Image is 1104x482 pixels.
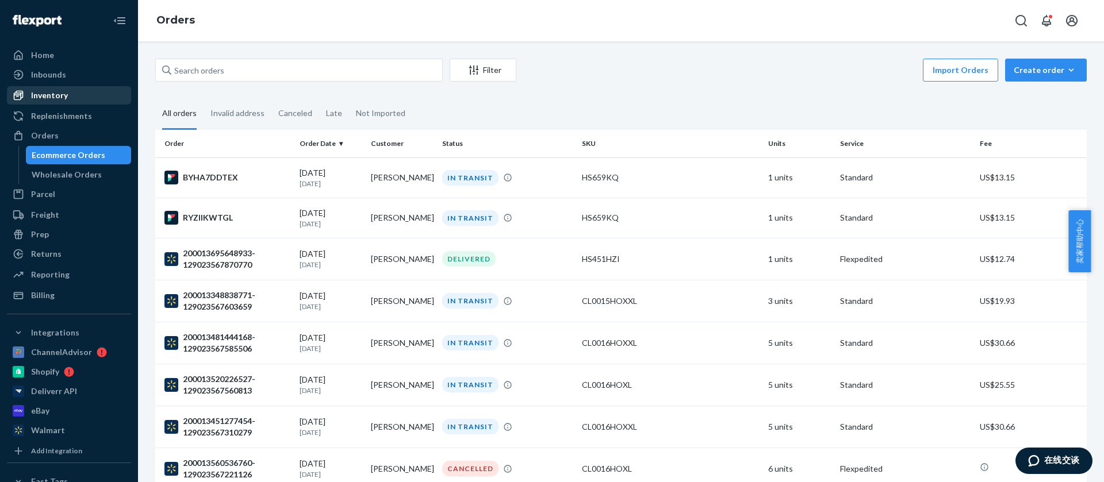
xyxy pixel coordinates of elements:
[300,469,362,479] p: [DATE]
[7,363,131,381] a: Shopify
[438,130,577,157] th: Status
[300,219,362,229] p: [DATE]
[164,415,290,438] div: 200013451277454-129023567310279
[975,322,1087,364] td: US$30.66
[840,379,971,391] p: Standard
[300,374,362,395] div: [DATE]
[1068,210,1091,272] button: 卖家帮助中心
[1015,448,1092,476] iframe: 打开一个小组件，您可以在其中与我们的一个专员进行在线交谈
[442,210,499,226] div: IN TRANSIT
[300,416,362,437] div: [DATE]
[155,130,295,157] th: Order
[840,463,971,475] p: Flexpedited
[450,59,516,82] button: Filter
[764,364,835,406] td: 5 units
[7,225,131,244] a: Prep
[155,59,443,82] input: Search orders
[975,157,1087,198] td: US$13.15
[7,46,131,64] a: Home
[366,364,438,406] td: [PERSON_NAME]
[7,343,131,361] a: ChannelAdvisor
[7,382,131,400] a: Deliverr API
[31,229,49,240] div: Prep
[31,290,55,301] div: Billing
[164,457,290,480] div: 200013560536760-129023567221126
[295,130,366,157] th: Order Date
[164,248,290,271] div: 200013695648933-129023567870770
[210,98,264,128] div: Invalid address
[164,331,290,354] div: 200013481444168-129023567585506
[31,90,68,101] div: Inventory
[442,419,499,434] div: IN TRANSIT
[31,405,49,417] div: eBay
[7,206,131,224] a: Freight
[442,170,499,186] div: IN TRANSIT
[764,280,835,322] td: 3 units
[923,59,998,82] button: Import Orders
[31,327,79,338] div: Integrations
[31,248,62,260] div: Returns
[31,446,82,456] div: Add Integration
[582,463,759,475] div: CL0016HOXL
[840,212,971,223] p: Standard
[278,98,312,128] div: Canceled
[442,461,499,476] div: CANCELLED
[582,212,759,223] div: HS659KQ
[32,149,105,161] div: Ecommerce Orders
[31,385,77,397] div: Deliverr API
[300,167,362,188] div: [DATE]
[835,130,975,157] th: Service
[326,98,342,128] div: Late
[300,302,362,311] p: [DATE]
[840,337,971,349] p: Standard
[7,107,131,125] a: Replenishments
[7,323,131,342] button: Integrations
[582,379,759,391] div: CL0016HOXL
[1060,9,1083,32] button: Open account menu
[840,253,971,265] p: Flexpedited
[31,269,70,280] div: Reporting
[31,346,92,358] div: ChannelAdvisor
[31,130,59,141] div: Orders
[840,172,971,183] p: Standard
[975,130,1087,157] th: Fee
[366,198,438,238] td: [PERSON_NAME]
[442,293,499,309] div: IN TRANSIT
[156,14,195,26] a: Orders
[764,198,835,238] td: 1 units
[450,64,516,76] div: Filter
[1005,59,1087,82] button: Create order
[7,286,131,304] a: Billing
[7,421,131,439] a: Walmart
[31,49,54,61] div: Home
[442,335,499,350] div: IN TRANSIT
[442,251,496,267] div: DELIVERED
[300,207,362,229] div: [DATE]
[31,188,55,200] div: Parcel
[371,138,433,148] div: Customer
[840,421,971,433] p: Standard
[975,280,1087,322] td: US$19.93
[300,427,362,437] p: [DATE]
[764,157,835,198] td: 1 units
[366,322,438,364] td: [PERSON_NAME]
[582,295,759,307] div: CL0015HOXXL
[366,280,438,322] td: [PERSON_NAME]
[1010,9,1033,32] button: Open Search Box
[32,169,102,180] div: Wholesale Orders
[582,172,759,183] div: HS659KQ
[147,4,204,37] ol: breadcrumbs
[300,458,362,479] div: [DATE]
[7,185,131,203] a: Parcel
[7,245,131,263] a: Returns
[764,322,835,364] td: 5 units
[164,171,290,184] div: BYHA7DDTEX
[108,9,131,32] button: Close Navigation
[582,337,759,349] div: CL0016HOXXL
[31,209,59,221] div: Freight
[582,253,759,265] div: HS451HZI
[7,65,131,84] a: Inbounds
[1014,64,1078,76] div: Create order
